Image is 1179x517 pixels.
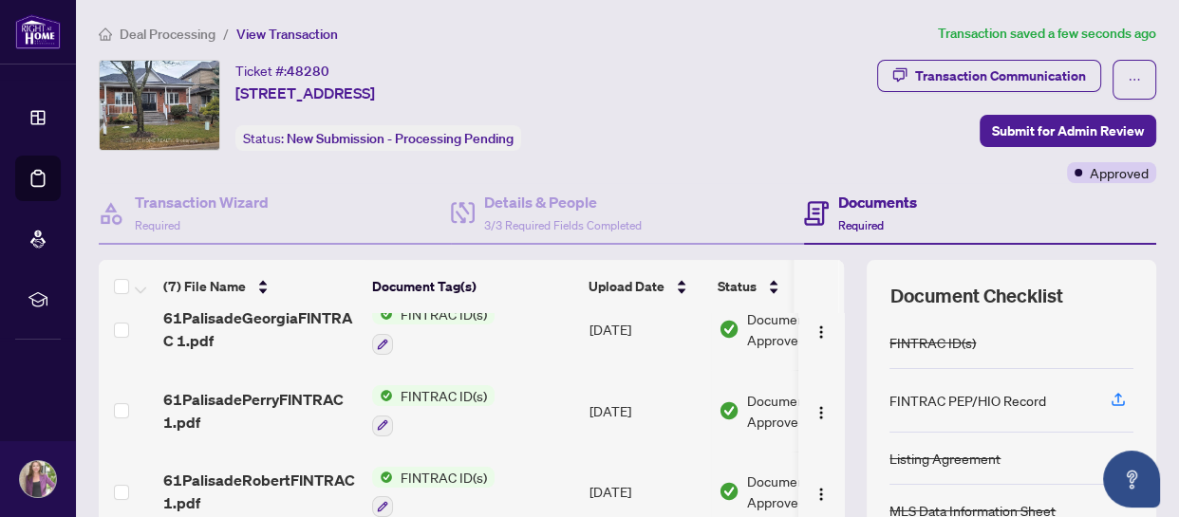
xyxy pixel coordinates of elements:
[100,61,219,150] img: IMG-N12337167_1.jpg
[889,332,976,353] div: FINTRAC ID(s)
[814,324,829,340] img: Logo
[236,26,338,43] span: View Transaction
[372,385,495,436] button: Status IconFINTRAC ID(s)
[372,385,393,406] img: Status Icon
[889,390,1046,411] div: FINTRAC PEP/HIO Record
[163,276,246,297] span: (7) File Name
[135,218,180,232] span: Required
[393,304,495,324] span: FINTRAC ID(s)
[719,481,739,502] img: Document Status
[235,125,521,151] div: Status:
[287,130,514,147] span: New Submission - Processing Pending
[938,23,1156,45] article: Transaction saved a few seconds ago
[484,191,642,213] h4: Details & People
[372,304,495,355] button: Status IconFINTRAC ID(s)
[719,319,739,340] img: Document Status
[163,306,357,352] span: 61PalisadeGeorgiaFINTRAC 1.pdf
[156,260,365,313] th: (7) File Name
[710,260,871,313] th: Status
[484,218,642,232] span: 3/3 Required Fields Completed
[20,461,56,497] img: Profile Icon
[1103,451,1160,508] button: Open asap
[163,469,357,514] span: 61PalisadeRobertFINTRAC 1.pdf
[582,370,711,452] td: [DATE]
[582,288,711,370] td: [DATE]
[393,385,495,406] span: FINTRAC ID(s)
[992,116,1144,146] span: Submit for Admin Review
[806,314,836,344] button: Logo
[718,276,757,297] span: Status
[393,467,495,488] span: FINTRAC ID(s)
[99,28,112,41] span: home
[287,63,329,80] span: 48280
[814,405,829,420] img: Logo
[747,390,865,432] span: Document Approved
[365,260,581,313] th: Document Tag(s)
[806,476,836,507] button: Logo
[719,400,739,421] img: Document Status
[235,60,329,82] div: Ticket #:
[372,304,393,324] img: Status Icon
[915,61,1086,91] div: Transaction Communication
[163,388,357,434] span: 61PalisadePerryFINTRAC 1.pdf
[838,191,917,213] h4: Documents
[235,82,375,104] span: [STREET_ADDRESS]
[1128,73,1141,86] span: ellipsis
[372,467,393,488] img: Status Icon
[747,308,865,350] span: Document Approved
[589,276,664,297] span: Upload Date
[806,396,836,426] button: Logo
[223,23,229,45] li: /
[120,26,215,43] span: Deal Processing
[877,60,1101,92] button: Transaction Communication
[135,191,269,213] h4: Transaction Wizard
[747,471,865,512] span: Document Approved
[1090,162,1149,183] span: Approved
[889,448,1001,469] div: Listing Agreement
[581,260,710,313] th: Upload Date
[889,283,1062,309] span: Document Checklist
[838,218,884,232] span: Required
[814,487,829,502] img: Logo
[15,14,61,49] img: logo
[980,115,1156,147] button: Submit for Admin Review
